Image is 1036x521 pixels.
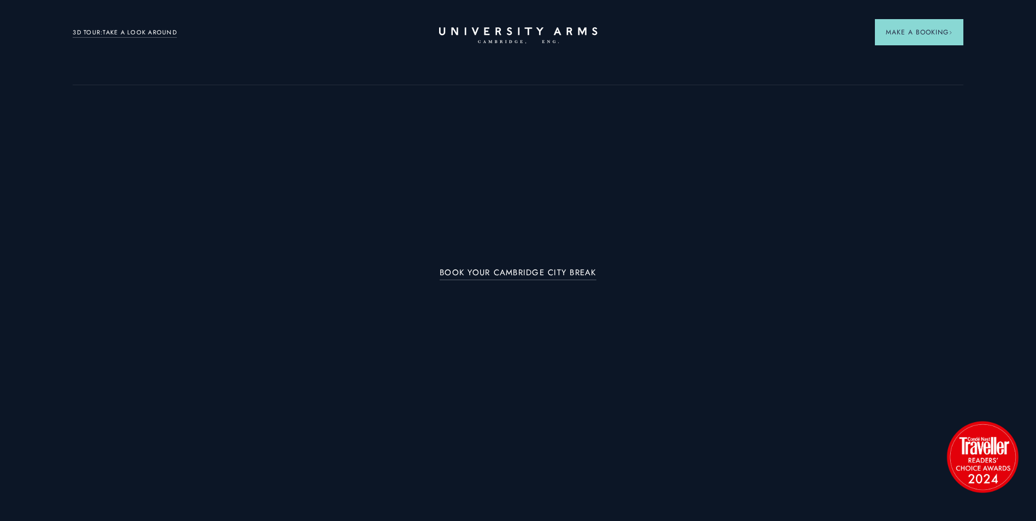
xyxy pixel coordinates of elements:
[439,27,597,44] a: Home
[949,31,952,34] img: Arrow icon
[886,27,952,37] span: Make a Booking
[73,28,177,38] a: 3D TOUR:TAKE A LOOK AROUND
[875,19,963,45] button: Make a BookingArrow icon
[942,416,1023,498] img: image-2524eff8f0c5d55edbf694693304c4387916dea5-1501x1501-png
[440,268,596,281] a: BOOK YOUR CAMBRIDGE CITY BREAK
